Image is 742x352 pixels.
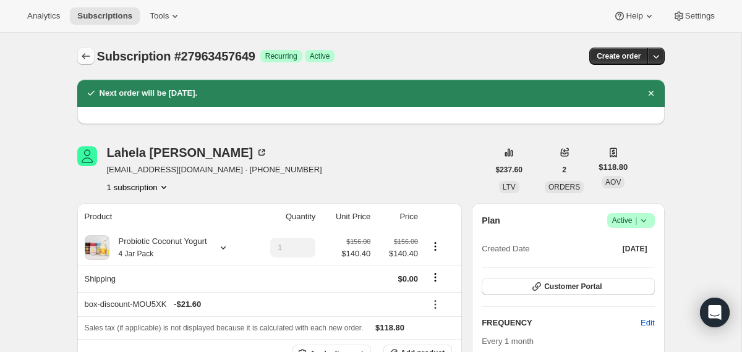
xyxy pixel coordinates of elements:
span: Recurring [265,51,297,61]
span: Subscription #27963457649 [97,49,255,63]
img: product img [85,235,109,260]
span: $118.80 [375,323,404,332]
span: Settings [685,11,715,21]
button: Help [606,7,662,25]
th: Shipping [77,265,251,292]
small: $156.00 [394,238,418,245]
h2: Plan [482,214,500,227]
span: Active [310,51,330,61]
div: Open Intercom Messenger [700,298,730,327]
button: Customer Portal [482,278,654,295]
span: $237.60 [496,165,522,175]
span: Sales tax (if applicable) is not displayed because it is calculated with each new order. [85,324,364,332]
div: Lahela [PERSON_NAME] [107,146,268,159]
span: Lahela Smith [77,146,97,166]
small: 4 Jar Pack [119,249,154,258]
span: $118.80 [599,161,628,174]
button: Subscriptions [77,48,95,65]
h2: FREQUENCY [482,317,641,329]
span: AOV [605,178,621,186]
span: - $21.60 [174,298,201,311]
button: Product actions [425,240,445,253]
button: 2 [555,161,574,178]
span: Edit [641,317,654,329]
div: Probiotic Coconut Yogurt [109,235,207,260]
button: $237.60 [488,161,530,178]
th: Price [374,203,422,230]
span: [EMAIL_ADDRESS][DOMAIN_NAME] · [PHONE_NUMBER] [107,164,322,176]
button: [DATE] [615,240,655,258]
small: $156.00 [346,238,370,245]
button: Settings [665,7,722,25]
span: Every 1 month [482,337,534,346]
button: Dismiss notification [642,85,660,102]
span: | [635,216,637,225]
button: Shipping actions [425,270,445,284]
span: Analytics [27,11,60,21]
button: Analytics [20,7,67,25]
span: Subscriptions [77,11,132,21]
span: Tools [150,11,169,21]
button: Tools [142,7,189,25]
h2: Next order will be [DATE]. [100,87,198,99]
span: LTV [503,183,516,191]
button: Create order [589,48,648,65]
th: Product [77,203,251,230]
span: Create order [597,51,641,61]
button: Edit [633,313,662,333]
span: 2 [562,165,566,175]
span: Help [626,11,642,21]
button: Product actions [107,181,170,193]
span: [DATE] [623,244,647,254]
span: Created Date [482,243,529,255]
span: $140.40 [341,248,370,260]
div: box-discount-MOU5XK [85,298,419,311]
span: Customer Portal [544,282,602,291]
th: Quantity [251,203,320,230]
th: Unit Price [319,203,374,230]
span: ORDERS [548,183,580,191]
span: $140.40 [378,248,418,260]
button: Subscriptions [70,7,140,25]
span: $0.00 [398,274,419,283]
span: Active [612,214,650,227]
